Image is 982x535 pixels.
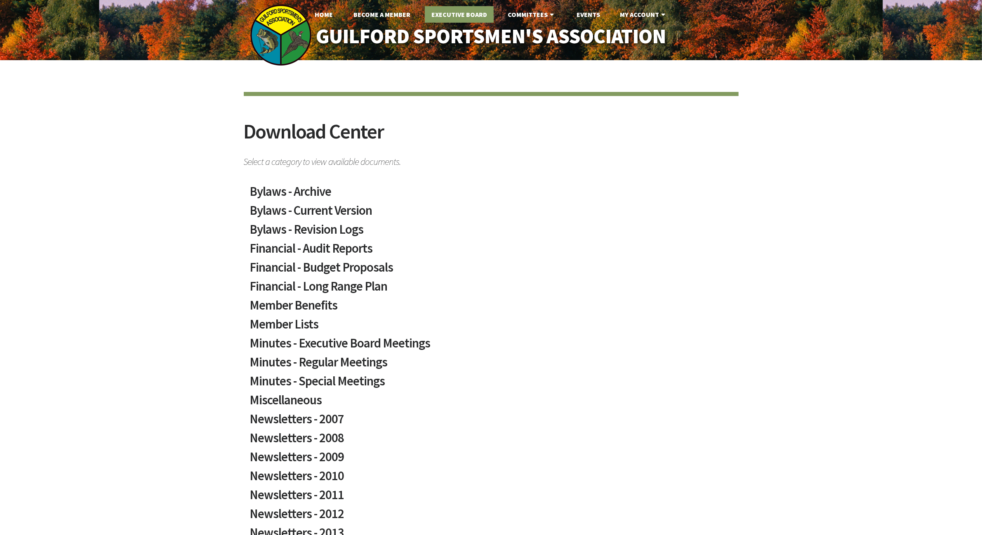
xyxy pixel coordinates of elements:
[425,6,494,23] a: Executive Board
[250,451,732,469] a: Newsletters - 2009
[250,4,312,66] img: logo_sm.png
[250,488,732,507] a: Newsletters - 2011
[250,242,732,261] a: Financial - Audit Reports
[299,19,683,54] a: Guilford Sportsmen's Association
[250,318,732,337] a: Member Lists
[250,356,732,375] a: Minutes - Regular Meetings
[250,299,732,318] a: Member Benefits
[570,6,607,23] a: Events
[347,6,417,23] a: Become A Member
[250,280,732,299] a: Financial - Long Range Plan
[250,337,732,356] a: Minutes - Executive Board Meetings
[250,185,732,204] a: Bylaws - Archive
[613,6,674,23] a: My Account
[250,375,732,394] a: Minutes - Special Meetings
[250,432,732,451] a: Newsletters - 2008
[308,6,339,23] a: Home
[250,507,732,526] a: Newsletters - 2012
[501,6,563,23] a: Committees
[244,121,739,152] h2: Download Center
[250,204,732,223] a: Bylaws - Current Version
[250,413,732,432] a: Newsletters - 2007
[250,394,732,413] a: Miscellaneous
[250,261,732,280] a: Financial - Budget Proposals
[244,152,739,167] span: Select a category to view available documents.
[250,223,732,242] a: Bylaws - Revision Logs
[250,469,732,488] a: Newsletters - 2010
